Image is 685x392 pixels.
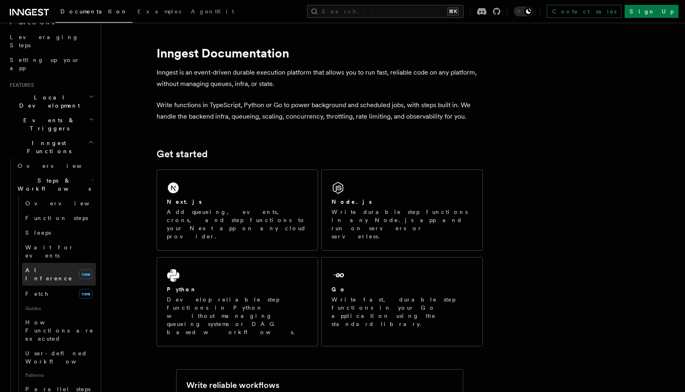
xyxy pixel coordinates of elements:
span: How Functions are executed [25,319,94,342]
span: Setting up your app [10,57,80,71]
a: Wait for events [22,240,96,263]
span: Documentation [60,8,128,15]
a: Overview [14,159,96,173]
a: Get started [157,148,208,160]
a: Node.jsWrite durable step functions in any Node.js app and run on servers or serverless. [321,170,483,251]
a: Sleeps [22,225,96,240]
h2: Next.js [167,198,202,206]
span: AgentKit [191,8,234,15]
span: new [79,289,93,299]
span: Fetch [25,291,49,297]
a: Leveraging Steps [7,30,96,53]
a: Overview [22,196,96,211]
a: Function steps [22,211,96,225]
span: Steps & Workflows [14,176,91,193]
h2: Go [331,285,346,293]
button: Local Development [7,90,96,113]
a: Documentation [55,2,133,23]
a: Next.jsAdd queueing, events, crons, and step functions to your Next app on any cloud provider. [157,170,318,251]
button: Inngest Functions [7,136,96,159]
a: GoWrite fast, durable step functions in your Go application using the standard library. [321,257,483,346]
h2: Write reliable workflows [186,379,279,391]
span: Features [7,82,34,88]
a: User-defined Workflows [22,346,96,369]
p: Write durable step functions in any Node.js app and run on servers or serverless. [331,208,473,240]
button: Events & Triggers [7,113,96,136]
span: Local Development [7,93,89,110]
span: Examples [137,8,181,15]
a: Fetchnew [22,286,96,302]
h2: Python [167,285,197,293]
p: Write fast, durable step functions in your Go application using the standard library. [331,295,473,328]
a: Contact sales [547,5,621,18]
a: AI Inferencenew [22,263,96,286]
h1: Inngest Documentation [157,46,483,60]
p: Write functions in TypeScript, Python or Go to power background and scheduled jobs, with steps bu... [157,99,483,122]
span: Overview [18,163,102,169]
button: Steps & Workflows [14,173,96,196]
span: User-defined Workflows [25,350,99,365]
span: AI Inference [25,267,73,282]
span: Function steps [25,215,88,221]
a: AgentKit [186,2,239,22]
span: Wait for events [25,244,74,259]
span: Sleeps [25,229,51,236]
a: PythonDevelop reliable step functions in Python without managing queueing systems or DAG based wo... [157,257,318,346]
span: Leveraging Steps [10,34,79,48]
kbd: ⌘K [447,7,459,15]
p: Inngest is an event-driven durable execution platform that allows you to run fast, reliable code ... [157,67,483,90]
a: Examples [133,2,186,22]
a: Sign Up [625,5,678,18]
h2: Node.js [331,198,372,206]
p: Develop reliable step functions in Python without managing queueing systems or DAG based workflows. [167,295,308,336]
span: Patterns [22,369,96,382]
p: Add queueing, events, crons, and step functions to your Next app on any cloud provider. [167,208,308,240]
span: Overview [25,200,109,207]
span: Inngest Functions [7,139,88,155]
span: Guides [22,302,96,315]
a: Setting up your app [7,53,96,75]
button: Search...⌘K [307,5,464,18]
span: Events & Triggers [7,116,89,132]
button: Toggle dark mode [514,7,533,16]
span: new [79,269,93,279]
a: How Functions are executed [22,315,96,346]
